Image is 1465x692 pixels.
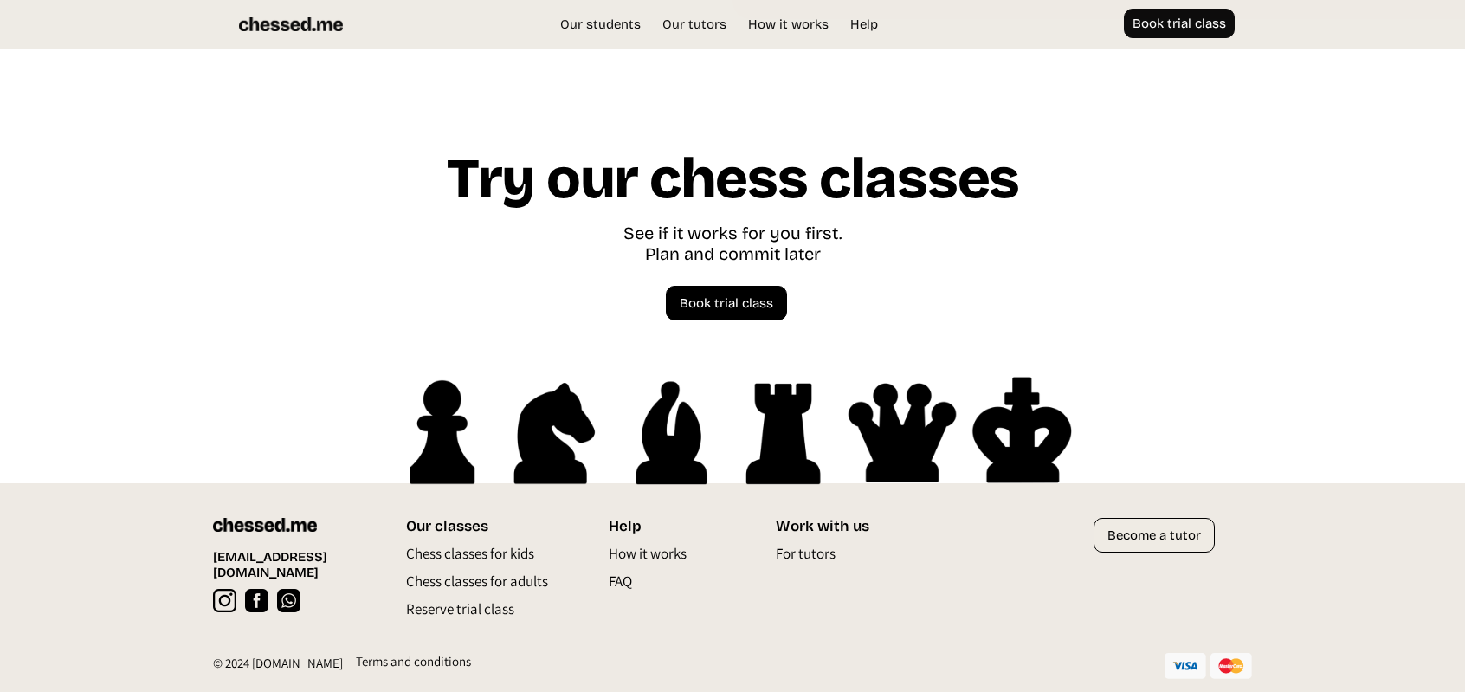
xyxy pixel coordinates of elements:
[213,655,343,681] div: © 2024 [DOMAIN_NAME]
[654,16,735,33] a: Our tutors
[356,653,471,679] div: Terms and conditions
[842,16,887,33] a: Help
[1094,518,1215,553] a: Become a tutor
[776,518,908,535] div: Work with us
[406,518,556,535] div: Our classes
[776,544,836,572] a: For tutors
[552,16,649,33] a: Our students
[406,544,534,572] a: Chess classes for kids
[623,223,842,268] div: See if it works for you first. Plan and commit later
[446,149,1019,223] h1: Try our chess classes
[1124,9,1235,38] a: Book trial class
[666,286,787,320] a: Book trial class
[609,544,687,572] a: How it works
[343,653,471,683] a: Terms and conditions
[406,572,548,599] a: Chess classes for adults
[609,572,632,599] a: FAQ
[739,16,837,33] a: How it works
[609,518,732,535] div: Help
[213,549,371,580] a: [EMAIL_ADDRESS][DOMAIN_NAME]
[406,599,514,627] a: Reserve trial class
